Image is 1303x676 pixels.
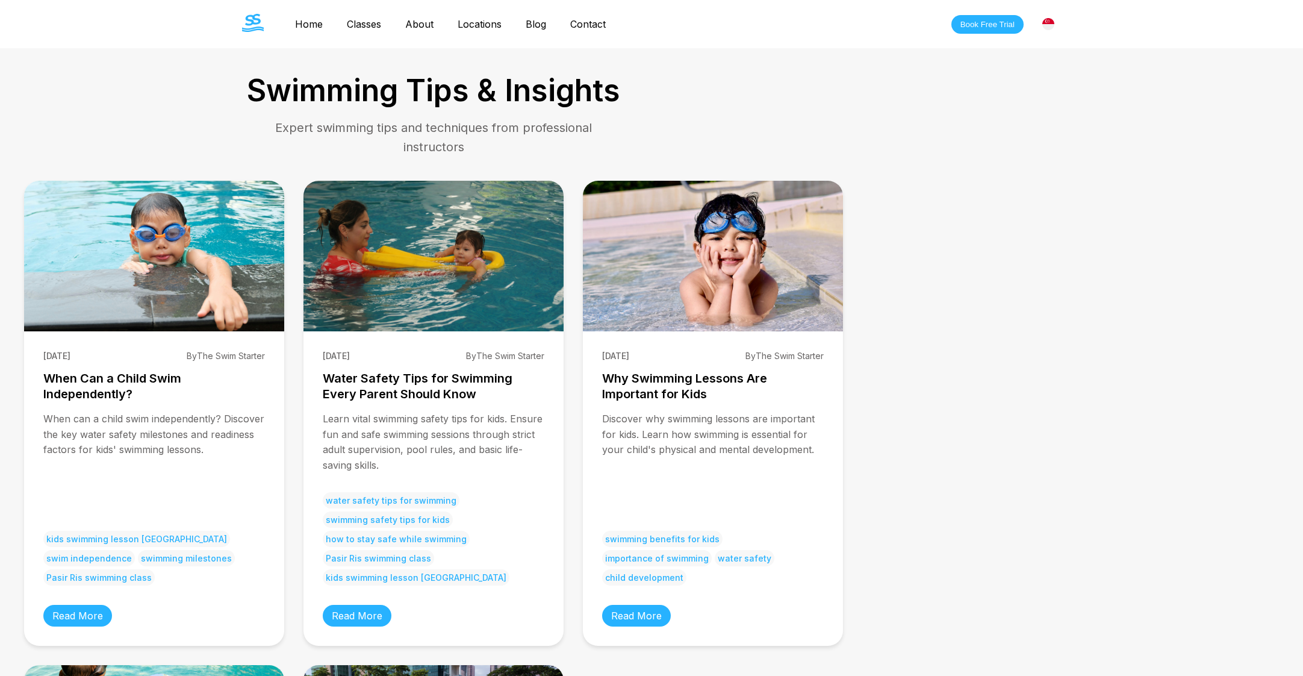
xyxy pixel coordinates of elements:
[583,181,843,331] img: Why Swimming Lessons Are Important for Kids
[602,371,824,402] h3: Why Swimming Lessons Are Important for Kids
[745,351,824,361] span: By The Swim Starter
[43,605,112,627] a: Read More
[43,412,265,512] p: When can a child swim independently? Discover the key water safety milestones and readiness facto...
[24,72,843,108] h1: Swimming Tips & Insights
[43,351,70,361] span: [DATE]
[283,18,335,30] a: Home
[514,18,558,30] a: Blog
[558,18,618,30] a: Contact
[43,531,230,547] span: kids swimming lesson [GEOGRAPHIC_DATA]
[323,605,391,627] a: Read More
[242,14,264,32] img: The Swim Starter Logo
[187,351,265,361] span: By The Swim Starter
[323,512,453,528] span: swimming safety tips for kids
[323,550,434,566] span: Pasir Ris swimming class
[602,351,629,361] span: [DATE]
[323,531,470,547] span: how to stay safe while swimming
[1036,11,1061,37] div: [GEOGRAPHIC_DATA]
[446,18,514,30] a: Locations
[323,412,544,473] p: Learn vital swimming safety tips for kids. Ensure fun and safe swimming sessions through strict a...
[602,569,686,586] span: child development
[43,371,265,402] h3: When Can a Child Swim Independently?
[335,18,393,30] a: Classes
[602,412,824,512] p: Discover why swimming lessons are important for kids. Learn how swimming is essential for your ch...
[43,550,135,566] span: swim independence
[951,15,1024,34] button: Book Free Trial
[602,531,723,547] span: swimming benefits for kids
[602,550,712,566] span: importance of swimming
[43,569,155,586] span: Pasir Ris swimming class
[323,351,350,361] span: [DATE]
[138,550,235,566] span: swimming milestones
[466,351,544,361] span: By The Swim Starter
[303,181,564,331] img: Water Safety Tips for Swimming Every Parent Should Know
[323,569,509,586] span: kids swimming lesson [GEOGRAPHIC_DATA]
[253,118,614,157] p: Expert swimming tips and techniques from professional instructors
[323,492,459,509] span: water safety tips for swimming
[393,18,446,30] a: About
[715,550,774,566] span: water safety
[1042,18,1054,30] img: Singapore
[323,371,544,402] h3: Water Safety Tips for Swimming Every Parent Should Know
[602,605,671,627] a: Read More
[24,181,284,331] img: When Can a Child Swim Independently?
